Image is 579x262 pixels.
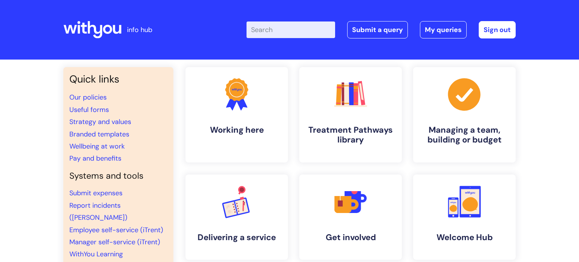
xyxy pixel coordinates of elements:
h4: Treatment Pathways library [305,125,396,145]
h4: Systems and tools [69,171,167,181]
h4: Get involved [305,233,396,242]
input: Search [247,21,335,38]
a: Our policies [69,93,107,102]
h4: Welcome Hub [419,233,510,242]
a: Get involved [299,175,402,260]
a: Pay and benefits [69,154,121,163]
a: Submit expenses [69,188,123,198]
a: Sign out [479,21,516,38]
a: Manager self-service (iTrent) [69,237,160,247]
p: info hub [127,24,152,36]
a: Branded templates [69,130,129,139]
a: Managing a team, building or budget [413,67,516,162]
a: Report incidents ([PERSON_NAME]) [69,201,127,222]
a: Employee self-service (iTrent) [69,225,163,234]
a: Delivering a service [185,175,288,260]
a: Strategy and values [69,117,131,126]
a: Welcome Hub [413,175,516,260]
a: Working here [185,67,288,162]
h4: Working here [191,125,282,135]
a: WithYou Learning [69,250,123,259]
div: | - [247,21,516,38]
h4: Managing a team, building or budget [419,125,510,145]
a: My queries [420,21,467,38]
h4: Delivering a service [191,233,282,242]
a: Wellbeing at work [69,142,125,151]
a: Submit a query [347,21,408,38]
a: Treatment Pathways library [299,67,402,162]
a: Useful forms [69,105,109,114]
h3: Quick links [69,73,167,85]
